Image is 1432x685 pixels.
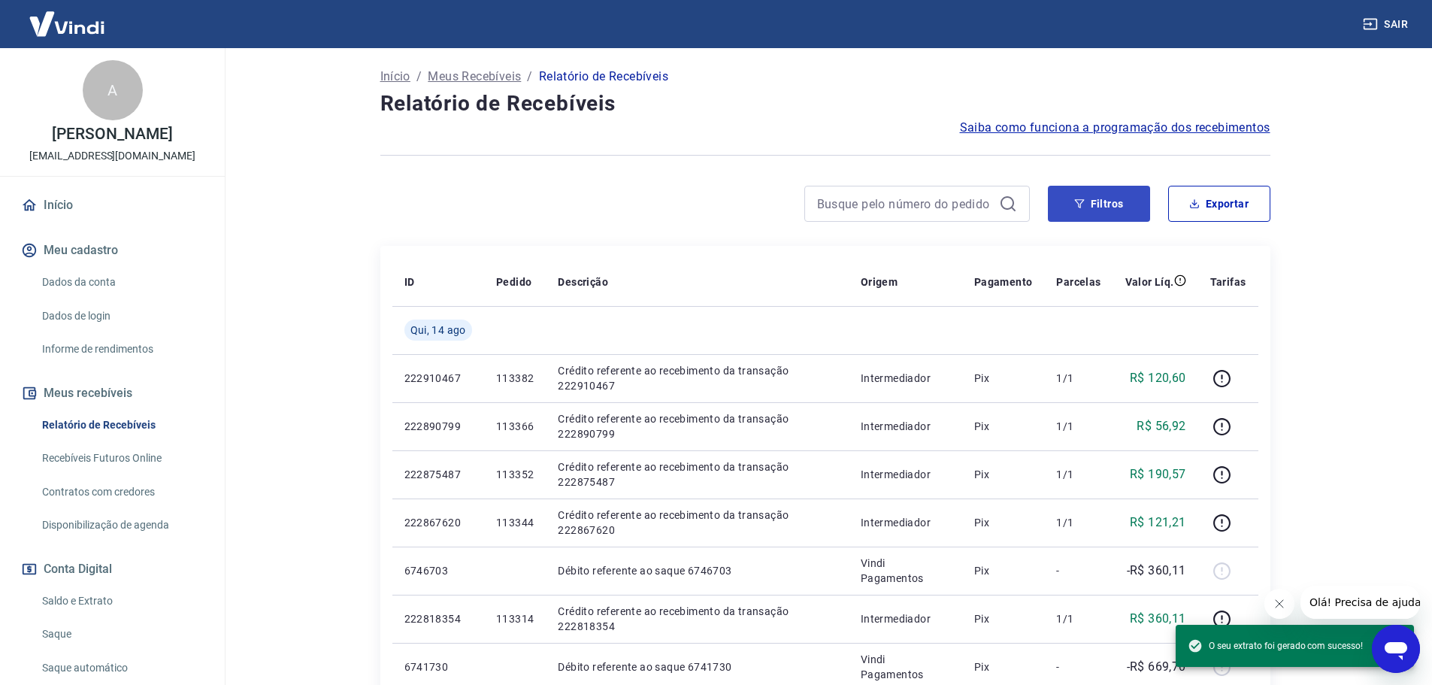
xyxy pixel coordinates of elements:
[404,611,472,626] p: 222818354
[1056,467,1100,482] p: 1/1
[861,274,898,289] p: Origem
[404,419,472,434] p: 222890799
[974,515,1033,530] p: Pix
[861,467,950,482] p: Intermediador
[861,419,950,434] p: Intermediador
[1360,11,1414,38] button: Sair
[558,659,837,674] p: Débito referente ao saque 6741730
[496,274,531,289] p: Pedido
[380,89,1270,119] h4: Relatório de Recebíveis
[539,68,668,86] p: Relatório de Recebíveis
[9,11,126,23] span: Olá! Precisa de ajuda?
[1130,610,1186,628] p: R$ 360,11
[1056,563,1100,578] p: -
[974,563,1033,578] p: Pix
[1300,586,1420,619] iframe: Mensagem da empresa
[380,68,410,86] a: Início
[29,148,195,164] p: [EMAIL_ADDRESS][DOMAIN_NAME]
[861,515,950,530] p: Intermediador
[18,1,116,47] img: Vindi
[404,371,472,386] p: 222910467
[404,659,472,674] p: 6741730
[1188,638,1363,653] span: O seu extrato foi gerado com sucesso!
[558,459,837,490] p: Crédito referente ao recebimento da transação 222875487
[404,563,472,578] p: 6746703
[1056,274,1100,289] p: Parcelas
[974,467,1033,482] p: Pix
[496,419,534,434] p: 113366
[558,508,837,538] p: Crédito referente ao recebimento da transação 222867620
[496,371,534,386] p: 113382
[974,611,1033,626] p: Pix
[974,371,1033,386] p: Pix
[36,334,207,365] a: Informe de rendimentos
[1056,659,1100,674] p: -
[1372,625,1420,673] iframe: Botão para abrir a janela de mensagens
[1127,658,1186,676] p: -R$ 669,70
[1130,514,1186,532] p: R$ 121,21
[496,611,534,626] p: 113314
[36,586,207,617] a: Saldo e Extrato
[410,323,466,338] span: Qui, 14 ago
[1048,186,1150,222] button: Filtros
[861,556,950,586] p: Vindi Pagamentos
[36,510,207,541] a: Disponibilização de agenda
[416,68,422,86] p: /
[1168,186,1270,222] button: Exportar
[404,467,472,482] p: 222875487
[1137,417,1185,435] p: R$ 56,92
[496,467,534,482] p: 113352
[18,553,207,586] button: Conta Digital
[861,371,950,386] p: Intermediador
[1210,274,1246,289] p: Tarifas
[1130,465,1186,483] p: R$ 190,57
[861,611,950,626] p: Intermediador
[1130,369,1186,387] p: R$ 120,60
[428,68,521,86] a: Meus Recebíveis
[36,619,207,650] a: Saque
[974,659,1033,674] p: Pix
[36,410,207,441] a: Relatório de Recebíveis
[36,267,207,298] a: Dados da conta
[1056,419,1100,434] p: 1/1
[558,563,837,578] p: Débito referente ao saque 6746703
[36,653,207,683] a: Saque automático
[558,411,837,441] p: Crédito referente ao recebimento da transação 222890799
[18,377,207,410] button: Meus recebíveis
[817,192,993,215] input: Busque pelo número do pedido
[36,301,207,332] a: Dados de login
[974,419,1033,434] p: Pix
[1264,589,1294,619] iframe: Fechar mensagem
[36,443,207,474] a: Recebíveis Futuros Online
[496,515,534,530] p: 113344
[83,60,143,120] div: A
[558,274,608,289] p: Descrição
[18,189,207,222] a: Início
[558,604,837,634] p: Crédito referente ao recebimento da transação 222818354
[1127,562,1186,580] p: -R$ 360,11
[36,477,207,508] a: Contratos com credores
[404,274,415,289] p: ID
[18,234,207,267] button: Meu cadastro
[404,515,472,530] p: 222867620
[558,363,837,393] p: Crédito referente ao recebimento da transação 222910467
[1056,611,1100,626] p: 1/1
[1056,515,1100,530] p: 1/1
[1056,371,1100,386] p: 1/1
[527,68,532,86] p: /
[52,126,172,142] p: [PERSON_NAME]
[960,119,1270,137] a: Saiba como funciona a programação dos recebimentos
[861,652,950,682] p: Vindi Pagamentos
[1125,274,1174,289] p: Valor Líq.
[974,274,1033,289] p: Pagamento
